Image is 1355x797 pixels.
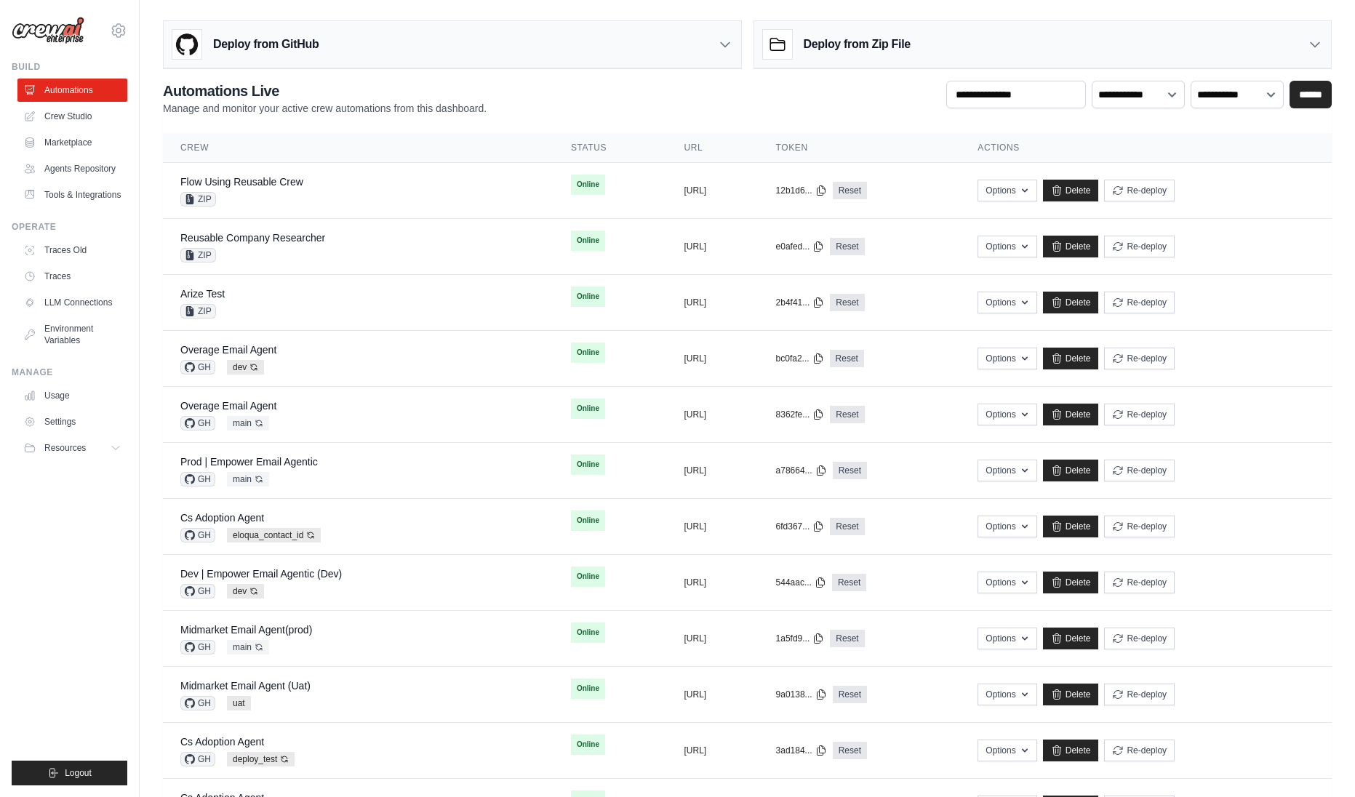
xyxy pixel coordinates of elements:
[1043,292,1099,313] a: Delete
[776,409,825,420] button: 8362fe...
[1043,740,1099,761] a: Delete
[180,584,215,598] span: GH
[44,442,86,454] span: Resources
[776,521,825,532] button: 6fd367...
[978,236,1036,257] button: Options
[180,456,318,468] a: Prod | Empower Email Agentic
[1104,404,1175,425] button: Re-deploy
[17,317,127,352] a: Environment Variables
[180,624,312,636] a: Midmarket Email Agent(prod)
[1104,236,1175,257] button: Re-deploy
[571,343,605,363] span: Online
[833,462,867,479] a: Reset
[227,472,269,486] span: main
[1104,740,1175,761] button: Re-deploy
[830,630,864,647] a: Reset
[1104,460,1175,481] button: Re-deploy
[213,36,319,53] h3: Deploy from GitHub
[180,400,276,412] a: Overage Email Agent
[776,577,826,588] button: 544aac...
[227,528,321,542] span: eloqua_contact_id
[12,221,127,233] div: Operate
[1104,180,1175,201] button: Re-deploy
[1104,628,1175,649] button: Re-deploy
[17,239,127,262] a: Traces Old
[17,105,127,128] a: Crew Studio
[833,742,867,759] a: Reset
[17,291,127,314] a: LLM Connections
[571,678,605,699] span: Online
[553,133,667,163] th: Status
[776,297,825,308] button: 2b4f41...
[776,353,824,364] button: bc0fa2...
[776,745,827,756] button: 3ad184...
[17,183,127,207] a: Tools & Integrations
[65,767,92,779] span: Logout
[180,360,215,375] span: GH
[163,101,487,116] p: Manage and monitor your active crew automations from this dashboard.
[1043,348,1099,369] a: Delete
[1043,628,1099,649] a: Delete
[571,175,605,195] span: Online
[227,752,295,766] span: deploy_test
[1043,572,1099,593] a: Delete
[180,472,215,486] span: GH
[978,572,1036,593] button: Options
[12,17,84,44] img: Logo
[978,684,1036,705] button: Options
[163,81,487,101] h2: Automations Live
[571,287,605,307] span: Online
[17,436,127,460] button: Resources
[830,238,864,255] a: Reset
[776,633,825,644] button: 1a5fd9...
[759,133,961,163] th: Token
[1043,404,1099,425] a: Delete
[172,30,201,59] img: GitHub Logo
[978,348,1036,369] button: Options
[180,528,215,542] span: GH
[776,689,827,700] button: 9a0138...
[978,628,1036,649] button: Options
[804,36,911,53] h3: Deploy from Zip File
[1043,236,1099,257] a: Delete
[776,465,827,476] button: a78664...
[180,736,264,748] a: Cs Adoption Agent
[180,416,215,430] span: GH
[227,640,269,654] span: main
[960,133,1332,163] th: Actions
[571,622,605,643] span: Online
[180,680,311,692] a: Midmarket Email Agent (Uat)
[180,640,215,654] span: GH
[17,131,127,154] a: Marketplace
[227,696,251,710] span: uat
[1043,180,1099,201] a: Delete
[17,265,127,288] a: Traces
[571,454,605,475] span: Online
[1043,460,1099,481] a: Delete
[180,512,264,524] a: Cs Adoption Agent
[12,761,127,785] button: Logout
[978,460,1036,481] button: Options
[180,304,216,319] span: ZIP
[180,568,342,580] a: Dev | Empower Email Agentic (Dev)
[227,416,269,430] span: main
[571,231,605,251] span: Online
[180,232,325,244] a: Reusable Company Researcher
[1104,516,1175,537] button: Re-deploy
[180,752,215,766] span: GH
[978,404,1036,425] button: Options
[830,406,864,423] a: Reset
[978,516,1036,537] button: Options
[833,686,867,703] a: Reset
[1043,516,1099,537] a: Delete
[12,61,127,73] div: Build
[1104,292,1175,313] button: Re-deploy
[12,367,127,378] div: Manage
[180,696,215,710] span: GH
[978,180,1036,201] button: Options
[1043,684,1099,705] a: Delete
[571,510,605,531] span: Online
[17,79,127,102] a: Automations
[17,384,127,407] a: Usage
[17,410,127,433] a: Settings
